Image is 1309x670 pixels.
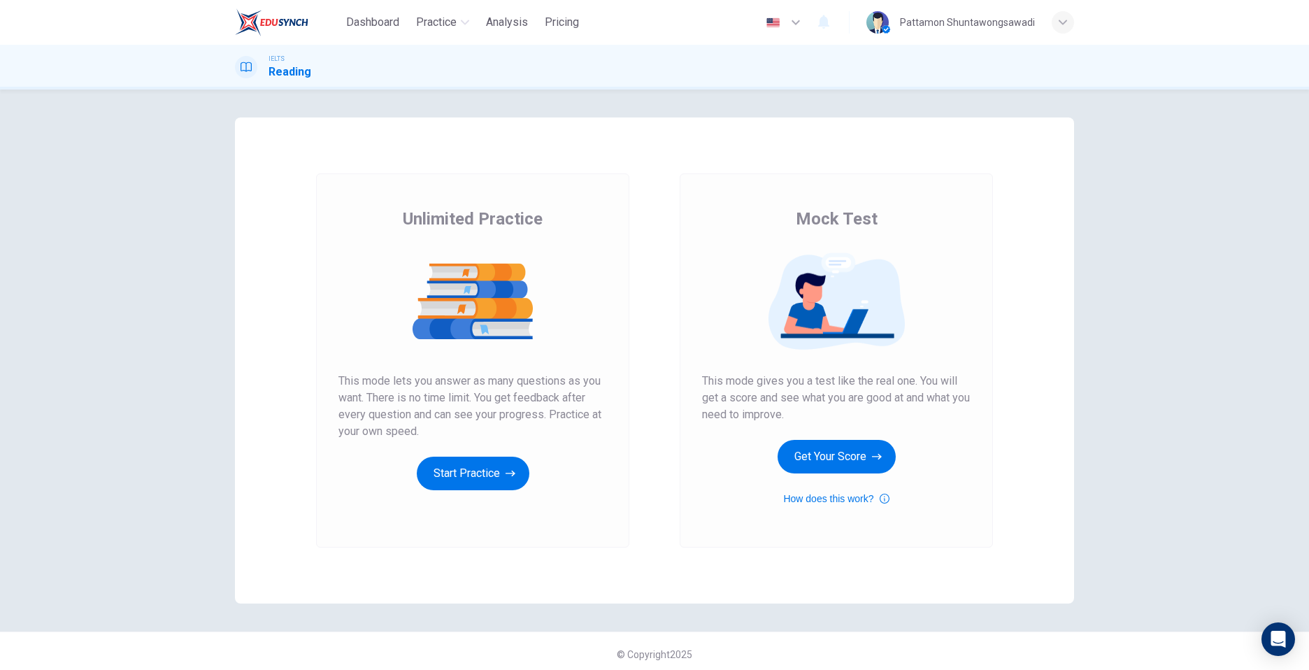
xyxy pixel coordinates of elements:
[338,373,607,440] span: This mode lets you answer as many questions as you want. There is no time limit. You get feedback...
[416,14,457,31] span: Practice
[539,10,585,35] button: Pricing
[900,14,1035,31] div: Pattamon Shuntawongsawadi
[486,14,528,31] span: Analysis
[346,14,399,31] span: Dashboard
[796,208,878,230] span: Mock Test
[235,8,341,36] a: EduSynch logo
[764,17,782,28] img: en
[778,440,896,473] button: Get Your Score
[1261,622,1295,656] div: Open Intercom Messenger
[783,490,889,507] button: How does this work?
[617,649,692,660] span: © Copyright 2025
[866,11,889,34] img: Profile picture
[702,373,971,423] span: This mode gives you a test like the real one. You will get a score and see what you are good at a...
[235,8,308,36] img: EduSynch logo
[480,10,534,35] button: Analysis
[410,10,475,35] button: Practice
[545,14,579,31] span: Pricing
[341,10,405,35] button: Dashboard
[417,457,529,490] button: Start Practice
[403,208,543,230] span: Unlimited Practice
[269,54,285,64] span: IELTS
[269,64,311,80] h1: Reading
